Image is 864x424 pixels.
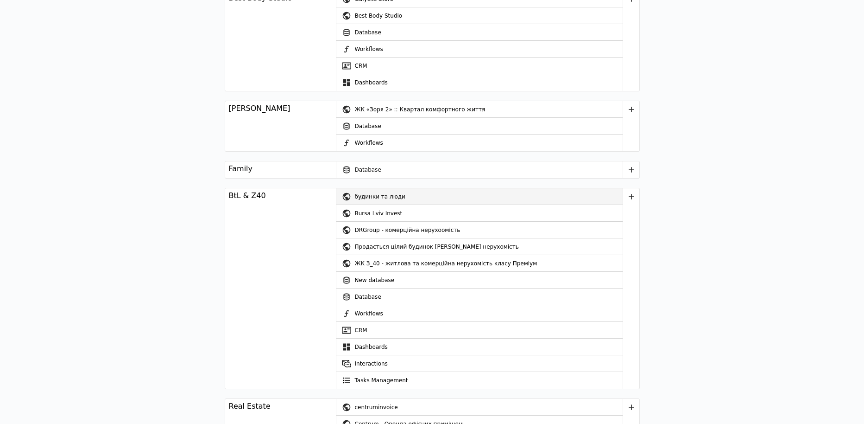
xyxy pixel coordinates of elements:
[336,24,623,41] a: Database
[355,101,623,118] div: ЖК «Зоря 2» :: Квартал комфортного життя
[336,255,623,272] a: ЖК З_40 - житлова та комерційна нерухомість класу Преміум
[336,101,623,118] a: ЖК «Зоря 2» :: Квартал комфортного життя
[355,399,623,416] div: centruminvoice
[336,41,623,58] a: Workflows
[229,190,266,201] div: BtL & Z40
[336,289,623,305] a: Database
[229,163,252,174] div: Family
[336,188,623,205] a: будинки та люди
[336,74,623,91] a: Dashboards
[336,7,623,24] a: Best Body Studio
[336,238,623,255] a: Продається цілий будинок [PERSON_NAME] нерухомість
[336,222,623,238] a: DRGroup - комерційна нерухоомість
[229,401,271,412] div: Real Estate
[355,238,623,255] div: Продається цілий будинок [PERSON_NAME] нерухомість
[336,399,623,416] a: centruminvoice
[336,305,623,322] a: Workflows
[336,272,623,289] a: New database
[336,135,623,151] a: Workflows
[355,255,623,272] div: ЖК З_40 - житлова та комерційна нерухомість класу Преміум
[229,103,290,114] div: [PERSON_NAME]
[355,205,623,222] div: Bursa Lviv Invest
[336,161,623,178] a: Database
[355,222,623,238] div: DRGroup - комерційна нерухоомість
[336,339,623,355] a: Dashboards
[336,372,623,389] a: Tasks Management
[336,58,623,74] a: CRM
[336,355,623,372] a: Interactions
[336,118,623,135] a: Database
[336,322,623,339] a: CRM
[355,7,623,24] div: Best Body Studio
[336,205,623,222] a: Bursa Lviv Invest
[355,188,623,205] div: будинки та люди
